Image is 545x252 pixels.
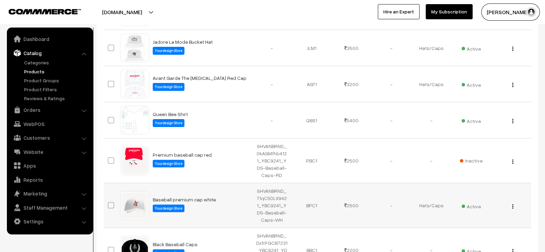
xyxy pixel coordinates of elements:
[252,138,292,183] td: SHVANBRND_0kAGMfhb4121_YBC9241_YDS-Baseball-Caps-RD
[292,138,332,183] td: PBC1
[153,75,246,81] a: Avant Garde The [MEDICAL_DATA] Red Cap
[372,102,412,138] td: -
[9,118,91,130] a: WebPOS
[252,183,292,228] td: SHVANBRND_T1qC5DLX9421_YBC9241_YDS-Baseball-Caps-WH
[9,104,91,116] a: Orders
[462,43,481,52] span: Active
[292,66,332,102] td: AGT1
[372,138,412,183] td: -
[153,197,216,202] a: Baseball premium cap white
[252,102,292,138] td: -
[9,132,91,144] a: Customers
[526,7,536,17] img: user
[512,83,513,87] img: Menu
[153,160,184,168] label: Yourdesign Store
[9,146,91,158] a: Website
[292,30,332,66] td: JLM1
[411,66,451,102] td: Hats/Caps
[462,80,481,88] span: Active
[292,102,332,138] td: QBS1
[9,33,91,45] a: Dashboard
[153,152,212,158] a: Premium baseball cap red
[460,157,483,164] span: Inactive
[153,241,198,247] a: Black Baseball Caps
[252,30,292,66] td: -
[512,46,513,51] img: Menu
[153,204,184,212] label: Yourdesign Store
[372,66,412,102] td: -
[153,119,184,127] label: Yourdesign Store
[481,3,540,21] button: [PERSON_NAME]
[332,30,372,66] td: 3500
[22,59,91,66] a: Categories
[462,116,481,125] span: Active
[512,119,513,123] img: Menu
[332,102,372,138] td: 5400
[332,66,372,102] td: 3200
[22,95,91,102] a: Reviews & Ratings
[252,66,292,102] td: -
[153,111,188,117] a: Queen Bee Shirt
[9,47,91,59] a: Catalog
[9,187,91,200] a: Marketing
[332,138,372,183] td: 2500
[411,102,451,138] td: -
[9,215,91,228] a: Settings
[411,183,451,228] td: Hats/Caps
[9,9,81,14] img: COMMMERCE
[292,183,332,228] td: BPC1
[512,204,513,209] img: Menu
[9,201,91,214] a: Staff Management
[153,39,213,45] a: Jadore La Mode Bucket Hat
[153,47,184,55] label: Yourdesign Store
[22,68,91,75] a: Products
[22,86,91,93] a: Product Filters
[512,159,513,164] img: Menu
[153,83,184,91] label: Yourdesign Store
[22,77,91,84] a: Product Groups
[378,4,420,19] a: Hire an Expert
[9,7,69,15] a: COMMMERCE
[9,174,91,186] a: Reports
[372,30,412,66] td: -
[411,138,451,183] td: -
[78,3,166,21] button: [DOMAIN_NAME]
[9,159,91,172] a: Apps
[411,30,451,66] td: Hats/Caps
[332,183,372,228] td: 2500
[372,183,412,228] td: -
[462,201,481,210] span: Active
[426,4,473,19] a: My Subscription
